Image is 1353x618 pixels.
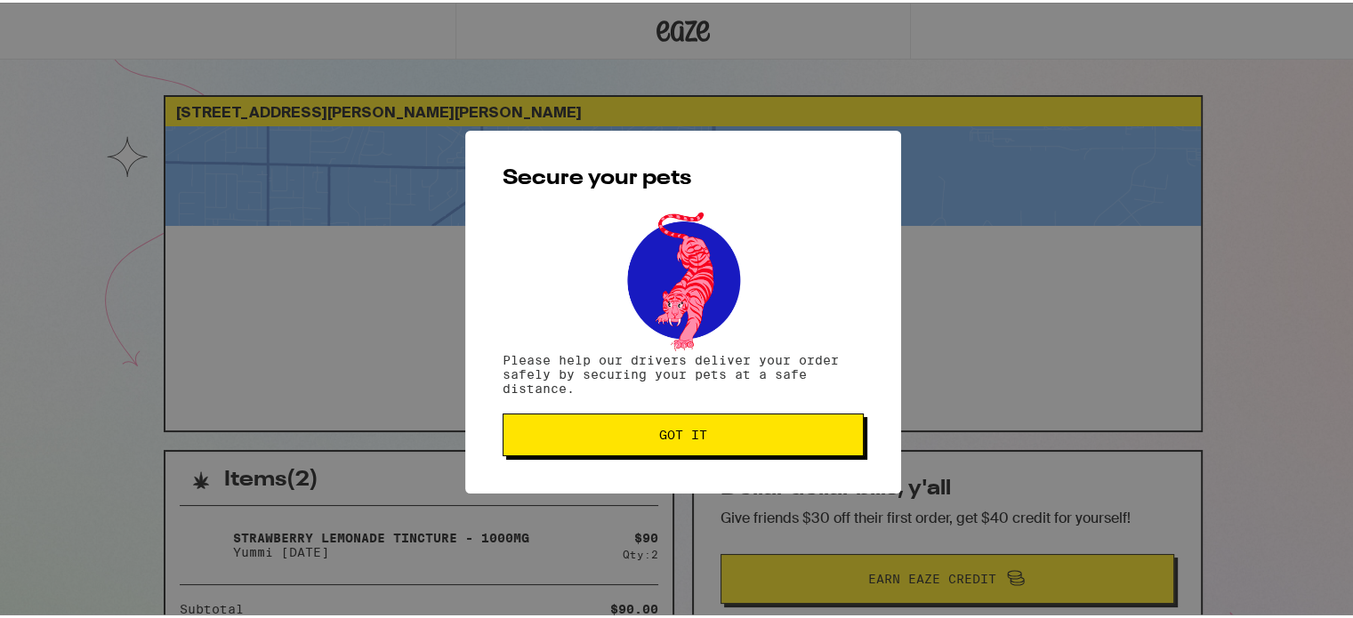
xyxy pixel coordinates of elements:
[610,205,756,350] img: pets
[659,426,707,438] span: Got it
[503,165,864,187] h2: Secure your pets
[503,411,864,453] button: Got it
[503,350,864,393] p: Please help our drivers deliver your order safely by securing your pets at a safe distance.
[11,12,128,27] span: Hi. Need any help?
